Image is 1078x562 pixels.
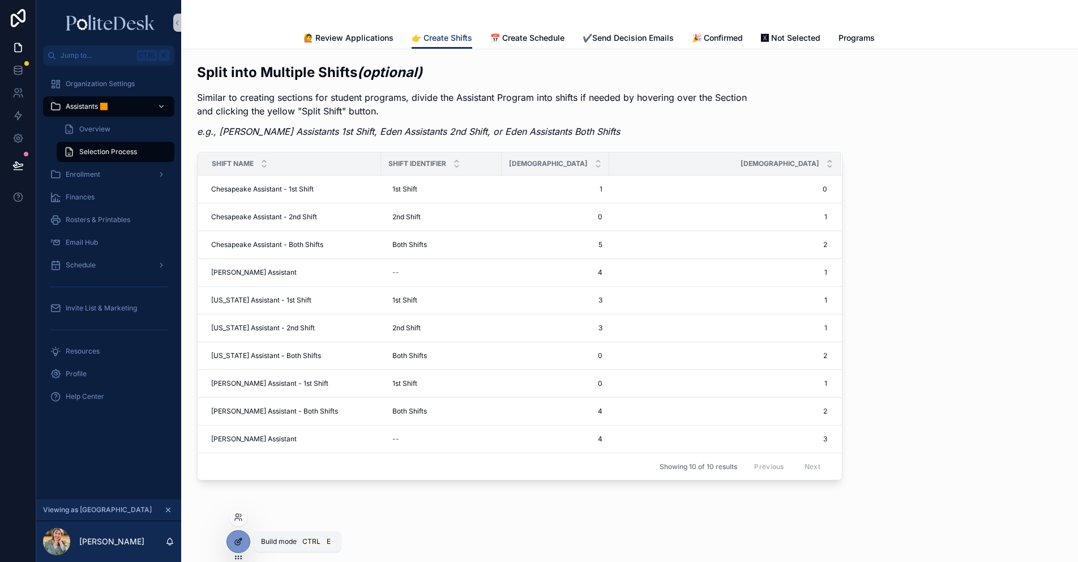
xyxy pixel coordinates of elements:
[211,296,311,305] span: [US_STATE] Assistant - 1st Shift
[79,125,110,134] span: Overview
[43,96,174,117] a: Assistants 🟧
[43,232,174,253] a: Email Hub
[508,435,602,444] span: 4
[508,351,602,360] span: 0
[392,296,417,305] span: 1st Shift
[66,102,108,111] span: Assistants 🟧
[61,51,132,60] span: Jump to...
[212,159,254,168] span: Shift Name
[79,536,144,547] p: [PERSON_NAME]
[839,28,875,50] a: Programs
[761,28,820,50] a: 🆇 Not Selected
[392,407,427,416] span: Both Shifts
[508,268,602,277] span: 4
[66,170,100,179] span: Enrollment
[57,119,174,139] a: Overview
[211,212,317,222] span: Chesapeake Assistant - 2nd Shift
[324,537,333,546] span: E
[36,66,181,421] div: scrollable content
[66,261,96,270] span: Schedule
[508,212,602,222] span: 0
[508,296,602,305] span: 3
[66,304,137,313] span: Invite List & Marketing
[301,536,322,547] span: Ctrl
[583,28,674,50] a: ✔️Send Decision Emails
[583,32,674,44] span: ✔️Send Decision Emails
[839,32,875,44] span: Programs
[508,240,602,249] span: 5
[43,386,174,407] a: Help Center
[388,159,446,168] span: Shift Identifier
[66,392,104,401] span: Help Center
[137,50,157,61] span: Ctrl
[392,379,417,388] span: 1st Shift
[43,210,174,230] a: Rosters & Printables
[392,323,421,333] span: 2nd Shift
[412,32,472,44] span: 👉 Create Shifts
[66,238,98,247] span: Email Hub
[660,462,737,471] span: Showing 10 of 10 results
[211,185,314,194] span: Chesapeake Assistant - 1st Shift
[610,435,827,444] span: 3
[211,379,328,388] span: [PERSON_NAME] Assistant - 1st Shift
[43,187,174,207] a: Finances
[392,268,399,277] div: --
[43,164,174,185] a: Enrollment
[43,255,174,275] a: Schedule
[197,126,620,137] em: e.g., [PERSON_NAME] Assistants 1st Shift, Eden Assistants 2nd Shift, or Eden Assistants Both Shifts
[211,407,338,416] span: [PERSON_NAME] Assistant - Both Shifts
[58,14,159,32] img: App logo
[43,45,174,66] button: Jump to...CtrlK
[508,407,602,416] span: 4
[509,159,588,168] span: [DEMOGRAPHIC_DATA]
[211,351,321,360] span: [US_STATE] Assistant - Both Shifts
[508,185,602,194] span: 1
[160,51,169,60] span: K
[66,347,100,356] span: Resources
[761,32,820,44] span: 🆇 Not Selected
[303,32,393,44] span: 🙋 Review Applications
[357,64,422,80] em: (optional)
[610,351,827,360] span: 2
[508,379,602,388] span: 0
[303,28,393,50] a: 🙋 Review Applications
[57,142,174,162] a: Selection Process
[692,28,743,50] a: 🎉 Confirmed
[43,341,174,361] a: Resources
[490,28,564,50] a: 📅 Create Schedule
[66,215,130,224] span: Rosters & Printables
[43,298,174,318] a: Invite List & Marketing
[43,364,174,384] a: Profile
[197,63,758,82] h2: Split into Multiple Shifts
[211,268,297,277] span: [PERSON_NAME] Assistant
[508,323,602,333] span: 3
[392,212,421,222] span: 2nd Shift
[66,369,87,378] span: Profile
[610,185,827,194] span: 0
[43,74,174,94] a: Organization Settings
[66,193,95,202] span: Finances
[610,296,827,305] span: 1
[610,212,827,222] span: 1
[610,240,827,249] span: 2
[692,32,743,44] span: 🎉 Confirmed
[261,537,297,546] span: Build mode
[211,323,315,333] span: [US_STATE] Assistant - 2nd Shift
[66,79,135,88] span: Organization Settings
[490,32,564,44] span: 📅 Create Schedule
[610,268,827,277] span: 1
[197,91,758,118] p: Similar to creating sections for student programs, divide the Assistant Program into shifts if ne...
[211,240,323,249] span: Chesapeake Assistant - Both Shifts
[43,505,152,514] span: Viewing as [GEOGRAPHIC_DATA]
[412,28,472,49] a: 👉 Create Shifts
[392,240,427,249] span: Both Shifts
[610,323,827,333] span: 1
[211,435,297,444] span: [PERSON_NAME] Assistant
[392,185,417,194] span: 1st Shift
[79,147,137,156] span: Selection Process
[392,351,427,360] span: Both Shifts
[610,407,827,416] span: 2
[610,379,827,388] span: 1
[392,435,399,444] div: --
[741,159,819,168] span: [DEMOGRAPHIC_DATA]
